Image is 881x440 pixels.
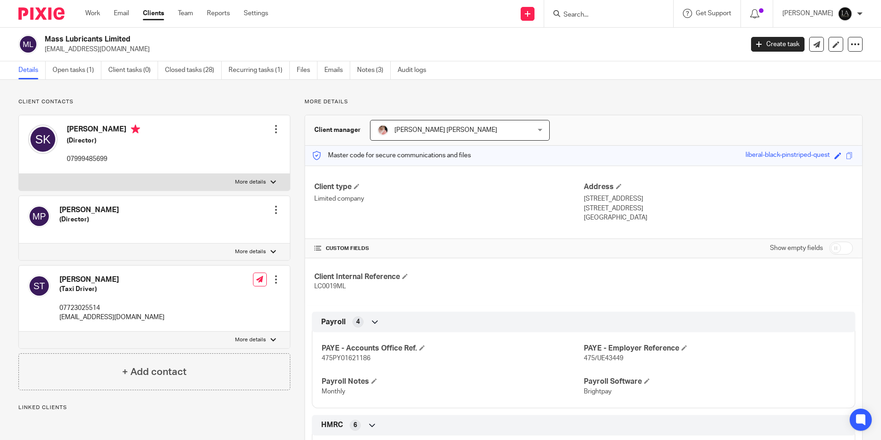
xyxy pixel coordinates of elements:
h4: PAYE - Accounts Office Ref. [322,344,583,353]
a: Emails [324,61,350,79]
h4: CUSTOM FIELDS [314,245,583,252]
h4: PAYE - Employer Reference [584,344,846,353]
p: Client contacts [18,98,290,106]
a: Audit logs [398,61,433,79]
span: 4 [356,317,360,327]
p: [EMAIL_ADDRESS][DOMAIN_NAME] [59,313,164,322]
a: Recurring tasks (1) [229,61,290,79]
h4: Address [584,182,853,192]
i: Primary [131,125,140,134]
a: Email [114,9,129,18]
h2: Mass Lubricants Limited [45,35,599,44]
img: Snapchat-630390547_1.png [377,125,388,136]
h5: (Director) [67,136,140,145]
p: Linked clients [18,404,290,411]
span: Brightpay [584,388,611,395]
h4: [PERSON_NAME] [59,205,119,215]
span: 475/UE43449 [584,355,623,362]
span: LC0019ML [314,283,346,290]
h4: Payroll Notes [322,377,583,386]
p: Limited company [314,194,583,203]
p: 07723025514 [59,303,164,313]
a: Files [297,61,317,79]
h4: [PERSON_NAME] [59,275,164,285]
img: svg%3E [18,35,38,54]
a: Notes (3) [357,61,391,79]
h4: Client Internal Reference [314,272,583,282]
a: Open tasks (1) [53,61,101,79]
input: Search [563,11,646,19]
img: svg%3E [28,275,50,297]
span: 6 [353,421,357,430]
p: More details [235,336,266,344]
h4: Payroll Software [584,377,846,386]
a: Team [178,9,193,18]
span: 475PY01621186 [322,355,370,362]
p: Master code for secure communications and files [312,151,471,160]
span: HMRC [321,420,343,430]
p: More details [235,248,266,256]
a: Settings [244,9,268,18]
a: Work [85,9,100,18]
p: [PERSON_NAME] [782,9,833,18]
img: svg%3E [28,205,50,227]
h4: + Add contact [122,365,187,379]
p: 07999485699 [67,155,140,164]
h4: [PERSON_NAME] [67,125,140,136]
img: svg%3E [28,125,58,154]
h5: (Director) [59,215,119,224]
span: [PERSON_NAME] [PERSON_NAME] [394,127,497,133]
a: Details [18,61,46,79]
a: Closed tasks (28) [165,61,222,79]
h5: (Taxi Driver) [59,285,164,294]
h3: Client manager [314,125,361,135]
a: Create task [751,37,805,52]
img: Pixie [18,7,65,20]
img: Lockhart+Amin+-+1024x1024+-+light+on+dark.jpg [838,6,852,21]
span: Payroll [321,317,346,327]
span: Get Support [696,10,731,17]
span: Monthly [322,388,345,395]
a: Clients [143,9,164,18]
h4: Client type [314,182,583,192]
label: Show empty fields [770,244,823,253]
p: [EMAIL_ADDRESS][DOMAIN_NAME] [45,45,737,54]
p: [STREET_ADDRESS] [584,194,853,203]
a: Client tasks (0) [108,61,158,79]
a: Reports [207,9,230,18]
p: [GEOGRAPHIC_DATA] [584,213,853,222]
div: liberal-black-pinstriped-quest [746,150,830,161]
p: [STREET_ADDRESS] [584,204,853,213]
p: More details [305,98,863,106]
p: More details [235,178,266,186]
